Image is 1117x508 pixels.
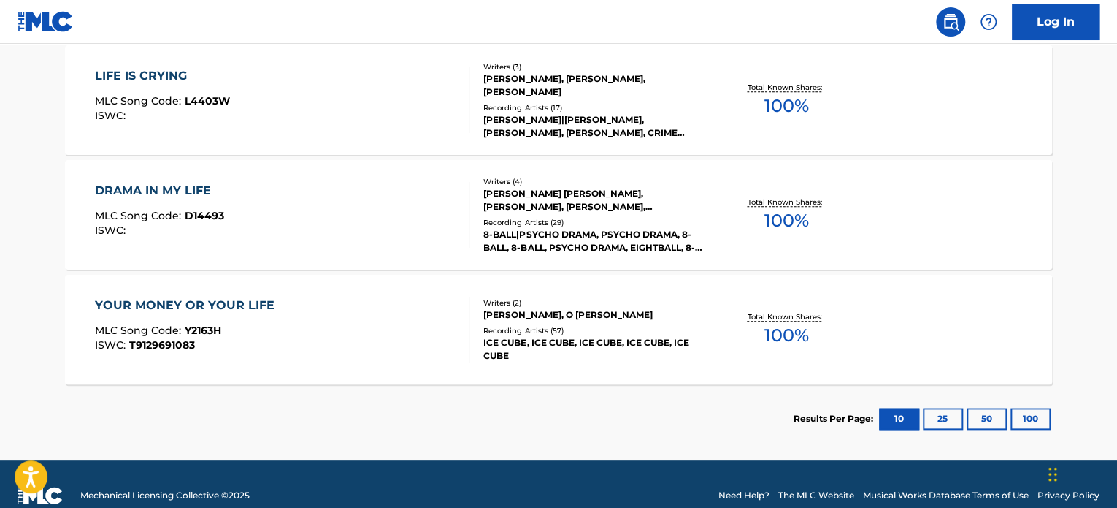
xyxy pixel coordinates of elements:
span: MLC Song Code : [95,94,185,107]
iframe: Chat Widget [1044,438,1117,508]
div: LIFE IS CRYING [95,67,230,85]
div: Recording Artists ( 29 ) [483,217,704,228]
div: Help [974,7,1003,37]
div: Drag [1048,452,1057,496]
a: LIFE IS CRYINGMLC Song Code:L4403WISWC:Writers (3)[PERSON_NAME], [PERSON_NAME], [PERSON_NAME]Reco... [65,45,1052,155]
span: L4403W [185,94,230,107]
span: T9129691083 [129,338,195,352]
span: D14493 [185,209,224,222]
div: [PERSON_NAME]|[PERSON_NAME], [PERSON_NAME], [PERSON_NAME], CRIME BOSS, [PERSON_NAME], [PERSON_NAM... [483,113,704,140]
a: The MLC Website [778,489,854,502]
span: 100 % [764,93,808,119]
button: 50 [967,408,1007,430]
a: Need Help? [718,489,769,502]
p: Total Known Shares: [747,82,825,93]
span: 100 % [764,208,808,234]
div: [PERSON_NAME] [PERSON_NAME], [PERSON_NAME], [PERSON_NAME], [PERSON_NAME] [PERSON_NAME] [483,187,704,213]
a: Privacy Policy [1037,489,1099,502]
div: Recording Artists ( 57 ) [483,325,704,336]
img: logo [18,487,63,504]
div: Writers ( 4 ) [483,176,704,187]
p: Total Known Shares: [747,197,825,208]
div: Writers ( 2 ) [483,297,704,308]
button: 25 [923,408,963,430]
span: MLC Song Code : [95,324,185,337]
button: 100 [1010,408,1051,430]
img: help [980,13,997,31]
img: search [942,13,959,31]
div: DRAMA IN MY LIFE [95,182,224,200]
div: Recording Artists ( 17 ) [483,102,704,113]
div: ICE CUBE, ICE CUBE, ICE CUBE, ICE CUBE, ICE CUBE [483,336,704,363]
div: 8-BALL|PSYCHO DRAMA, PSYCHO DRAMA, 8-BALL, 8-BALL, PSYCHO DRAMA, EIGHTBALL, 8-BALL & PSYCHO DRAMA [483,228,704,254]
a: Musical Works Database Terms of Use [863,489,1029,502]
span: ISWC : [95,338,129,352]
p: Total Known Shares: [747,311,825,322]
div: [PERSON_NAME], [PERSON_NAME], [PERSON_NAME] [483,72,704,99]
span: MLC Song Code : [95,209,185,222]
div: [PERSON_NAME], O [PERSON_NAME] [483,308,704,322]
span: ISWC : [95,224,129,237]
a: Log In [1012,4,1099,40]
div: Writers ( 3 ) [483,61,704,72]
span: 100 % [764,322,808,349]
span: Mechanical Licensing Collective © 2025 [80,489,250,502]
a: DRAMA IN MY LIFEMLC Song Code:D14493ISWC:Writers (4)[PERSON_NAME] [PERSON_NAME], [PERSON_NAME], [... [65,160,1052,270]
p: Results Per Page: [794,412,877,425]
button: 10 [879,408,919,430]
a: YOUR MONEY OR YOUR LIFEMLC Song Code:Y2163HISWC:T9129691083Writers (2)[PERSON_NAME], O [PERSON_NA... [65,275,1052,384]
img: MLC Logo [18,11,74,32]
div: YOUR MONEY OR YOUR LIFE [95,297,282,314]
span: ISWC : [95,109,129,122]
span: Y2163H [185,324,221,337]
a: Public Search [936,7,965,37]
